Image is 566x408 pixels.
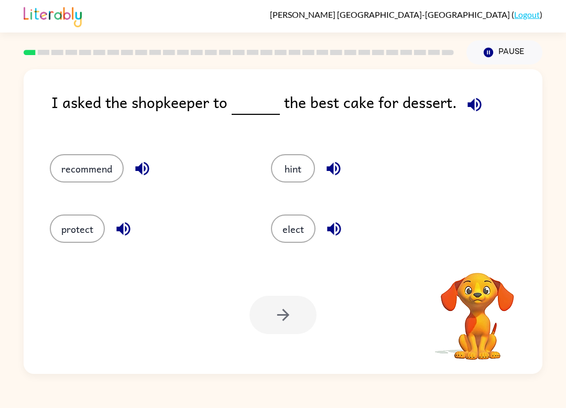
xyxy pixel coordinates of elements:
[24,4,82,27] img: Literably
[514,9,540,19] a: Logout
[270,9,542,19] div: ( )
[270,9,511,19] span: [PERSON_NAME] [GEOGRAPHIC_DATA]-[GEOGRAPHIC_DATA]
[51,90,542,133] div: I asked the shopkeeper to the best cake for dessert.
[50,214,105,243] button: protect
[271,214,315,243] button: elect
[425,256,530,361] video: Your browser must support playing .mp4 files to use Literably. Please try using another browser.
[271,154,315,182] button: hint
[50,154,124,182] button: recommend
[466,40,542,65] button: Pause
